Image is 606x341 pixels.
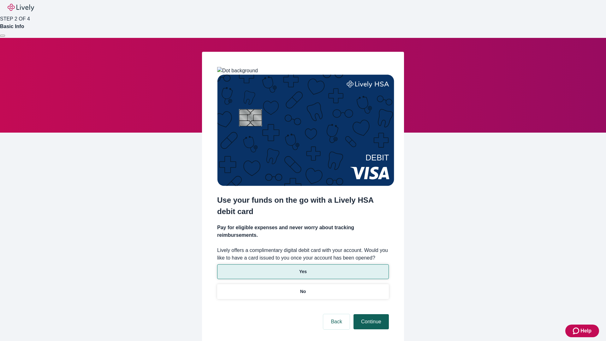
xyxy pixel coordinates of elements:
[217,264,389,279] button: Yes
[217,75,394,186] img: Debit card
[217,247,389,262] label: Lively offers a complimentary digital debit card with your account. Would you like to have a card...
[353,314,389,329] button: Continue
[565,325,599,337] button: Zendesk support iconHelp
[217,224,389,239] h4: Pay for eligible expenses and never worry about tracking reimbursements.
[580,327,591,335] span: Help
[323,314,350,329] button: Back
[217,194,389,217] h2: Use your funds on the go with a Lively HSA debit card
[300,288,306,295] p: No
[573,327,580,335] svg: Zendesk support icon
[217,284,389,299] button: No
[299,268,307,275] p: Yes
[217,67,258,75] img: Dot background
[8,4,34,11] img: Lively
